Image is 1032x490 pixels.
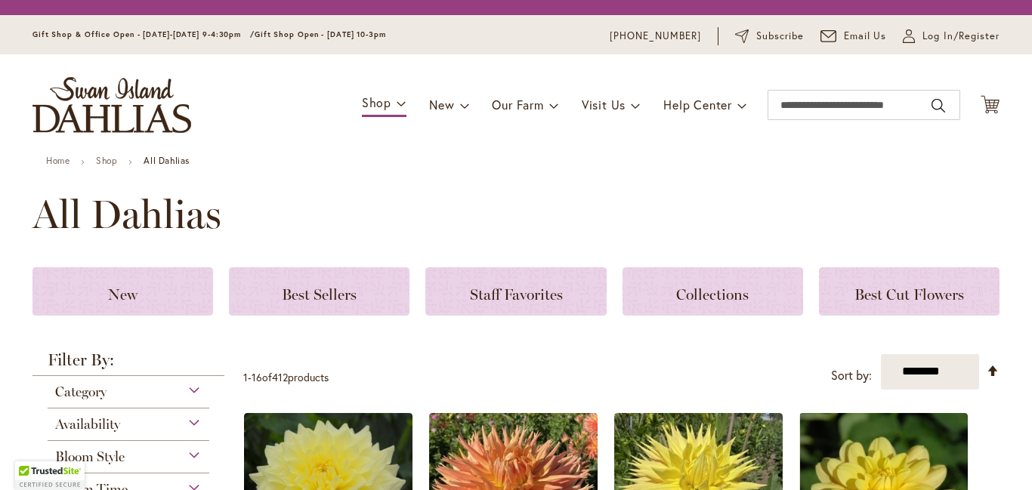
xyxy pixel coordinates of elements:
[229,267,409,316] a: Best Sellers
[922,29,1000,44] span: Log In/Register
[854,285,964,304] span: Best Cut Flowers
[55,384,107,400] span: Category
[32,29,255,39] span: Gift Shop & Office Open - [DATE]-[DATE] 9-4:30pm /
[819,267,1000,316] a: Best Cut Flowers
[903,29,1000,44] a: Log In/Register
[32,192,221,237] span: All Dahlias
[282,285,357,304] span: Best Sellers
[663,97,732,112] span: Help Center
[32,267,213,316] a: New
[429,97,454,112] span: New
[582,97,626,112] span: Visit Us
[32,77,191,133] a: store logo
[470,285,563,304] span: Staff Favorites
[108,285,137,304] span: New
[252,370,262,384] span: 16
[255,29,386,39] span: Gift Shop Open - [DATE] 10-3pm
[623,267,803,316] a: Collections
[492,97,543,112] span: Our Farm
[11,436,54,479] iframe: Launch Accessibility Center
[735,29,804,44] a: Subscribe
[756,29,804,44] span: Subscribe
[820,29,887,44] a: Email Us
[676,285,749,304] span: Collections
[610,29,701,44] a: [PHONE_NUMBER]
[55,448,125,465] span: Bloom Style
[425,267,606,316] a: Staff Favorites
[932,94,945,118] button: Search
[362,94,391,110] span: Shop
[272,370,288,384] span: 412
[144,155,190,166] strong: All Dahlias
[32,352,224,376] strong: Filter By:
[243,365,329,390] p: - of products
[46,155,70,166] a: Home
[844,29,887,44] span: Email Us
[96,155,117,166] a: Shop
[55,416,120,433] span: Availability
[831,362,872,390] label: Sort by:
[243,370,248,384] span: 1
